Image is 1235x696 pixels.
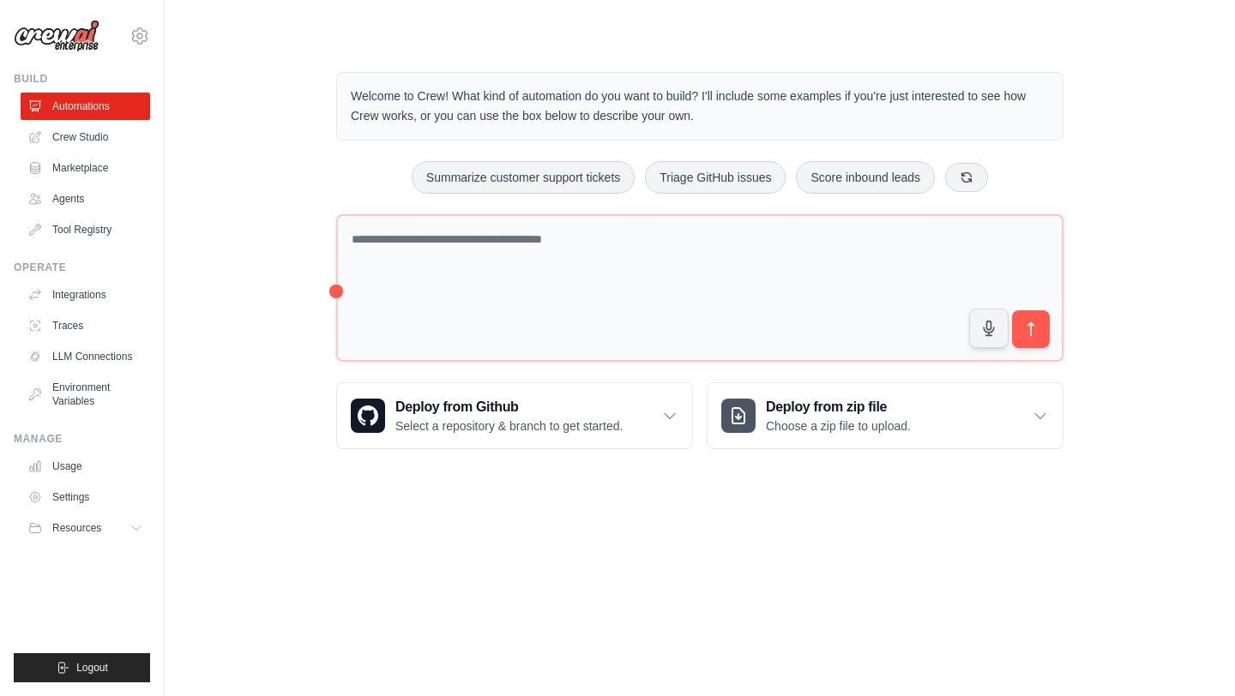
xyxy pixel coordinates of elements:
button: Logout [14,653,150,682]
h3: Deploy from zip file [766,397,911,417]
div: Manage [14,432,150,446]
button: Score inbound leads [796,161,935,194]
a: Usage [21,453,150,480]
a: Integrations [21,281,150,309]
a: Traces [21,312,150,339]
a: LLM Connections [21,343,150,370]
button: Resources [21,514,150,542]
p: Select a repository & branch to get started. [395,417,623,435]
p: Welcome to Crew! What kind of automation do you want to build? I'll include some examples if you'... [351,87,1049,126]
p: Choose a zip file to upload. [766,417,911,435]
a: Crew Studio [21,123,150,151]
span: Resources [52,521,101,535]
a: Tool Registry [21,216,150,243]
button: Triage GitHub issues [645,161,786,194]
a: Automations [21,93,150,120]
button: Summarize customer support tickets [412,161,635,194]
h3: Deploy from Github [395,397,623,417]
a: Agents [21,185,150,213]
a: Marketplace [21,154,150,182]
a: Environment Variables [21,374,150,415]
div: Build [14,72,150,86]
img: Logo [14,20,99,52]
span: Logout [76,661,108,675]
a: Settings [21,483,150,511]
div: Operate [14,261,150,274]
